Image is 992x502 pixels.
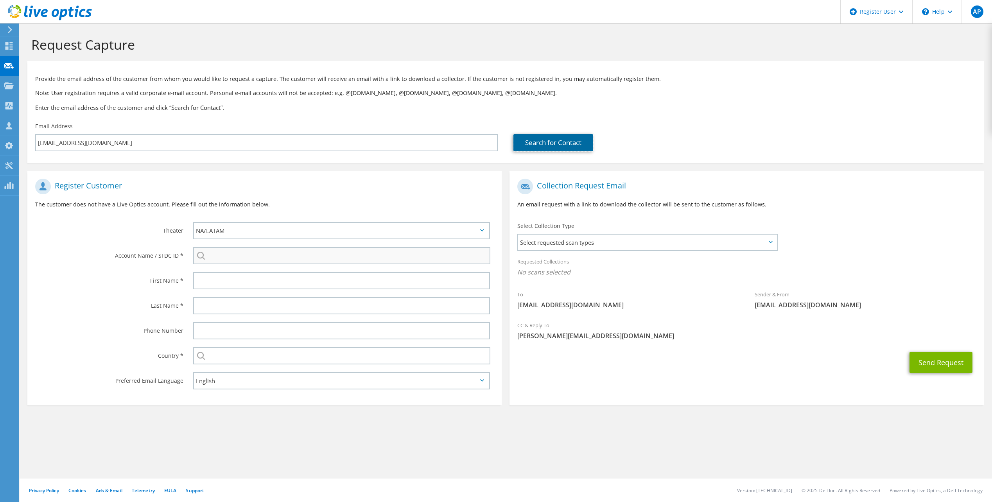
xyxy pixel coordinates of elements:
li: Version: [TECHNICAL_ID] [737,487,792,494]
label: Preferred Email Language [35,372,183,385]
a: Ads & Email [96,487,122,494]
a: EULA [164,487,176,494]
label: Phone Number [35,322,183,335]
svg: \n [922,8,929,15]
h1: Request Capture [31,36,976,53]
a: Search for Contact [513,134,593,151]
label: Last Name * [35,297,183,310]
span: AP [971,5,983,18]
li: © 2025 Dell Inc. All Rights Reserved [802,487,880,494]
label: Country * [35,347,183,360]
label: Theater [35,222,183,235]
h1: Collection Request Email [517,179,972,194]
div: CC & Reply To [509,317,984,344]
span: [EMAIL_ADDRESS][DOMAIN_NAME] [517,301,739,309]
h1: Register Customer [35,179,490,194]
div: To [509,286,747,313]
label: Account Name / SFDC ID * [35,247,183,260]
button: Send Request [909,352,972,373]
p: An email request with a link to download the collector will be sent to the customer as follows. [517,200,976,209]
label: First Name * [35,272,183,285]
a: Privacy Policy [29,487,59,494]
li: Powered by Live Optics, a Dell Technology [890,487,983,494]
label: Email Address [35,122,73,130]
p: The customer does not have a Live Optics account. Please fill out the information below. [35,200,494,209]
span: [PERSON_NAME][EMAIL_ADDRESS][DOMAIN_NAME] [517,332,976,340]
a: Support [186,487,204,494]
div: Requested Collections [509,253,984,282]
p: Note: User registration requires a valid corporate e-mail account. Personal e-mail accounts will ... [35,89,976,97]
span: Select requested scan types [518,235,777,250]
span: [EMAIL_ADDRESS][DOMAIN_NAME] [755,301,976,309]
span: No scans selected [517,268,976,276]
label: Select Collection Type [517,222,574,230]
div: Sender & From [747,286,984,313]
h3: Enter the email address of the customer and click “Search for Contact”. [35,103,976,112]
p: Provide the email address of the customer from whom you would like to request a capture. The cust... [35,75,976,83]
a: Telemetry [132,487,155,494]
a: Cookies [68,487,86,494]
